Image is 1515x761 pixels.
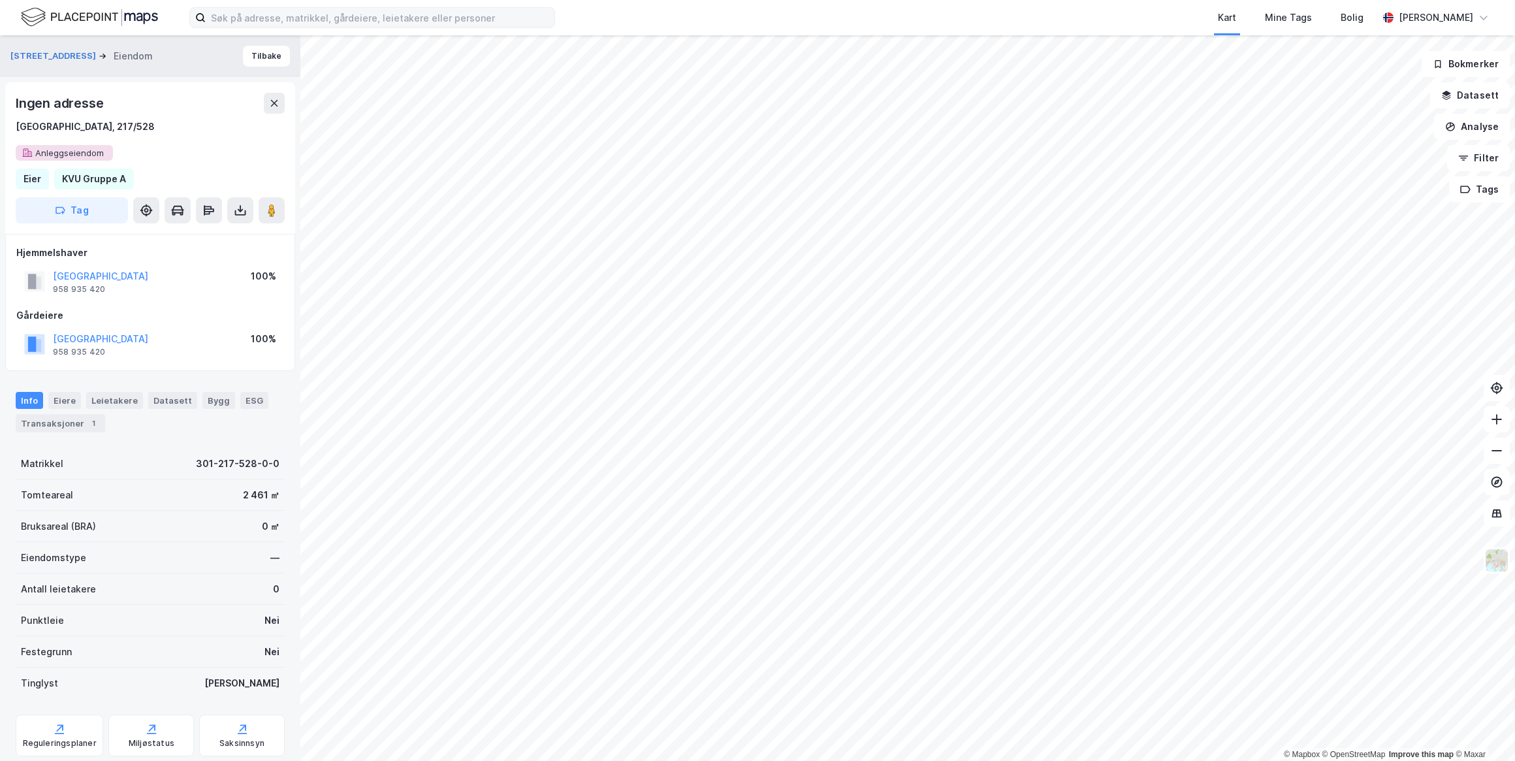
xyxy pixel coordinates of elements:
[16,392,43,409] div: Info
[16,414,105,432] div: Transaksjoner
[270,550,279,566] div: —
[48,392,81,409] div: Eiere
[53,347,105,357] div: 958 935 420
[87,417,100,430] div: 1
[243,487,279,503] div: 2 461 ㎡
[262,519,279,534] div: 0 ㎡
[10,50,99,63] button: [STREET_ADDRESS]
[1218,10,1236,25] div: Kart
[1322,750,1386,759] a: OpenStreetMap
[16,308,284,323] div: Gårdeiere
[21,644,72,660] div: Festegrunn
[273,581,279,597] div: 0
[21,613,64,628] div: Punktleie
[202,392,235,409] div: Bygg
[16,93,106,114] div: Ingen adresse
[196,456,279,472] div: 301-217-528-0-0
[1399,10,1473,25] div: [PERSON_NAME]
[86,392,143,409] div: Leietakere
[21,550,86,566] div: Eiendomstype
[21,519,96,534] div: Bruksareal (BRA)
[1449,176,1510,202] button: Tags
[1265,10,1312,25] div: Mine Tags
[24,171,41,187] div: Eier
[243,46,290,67] button: Tilbake
[240,392,268,409] div: ESG
[21,675,58,691] div: Tinglyst
[21,581,96,597] div: Antall leietakere
[16,245,284,261] div: Hjemmelshaver
[23,738,97,749] div: Reguleringsplaner
[206,8,554,27] input: Søk på adresse, matrikkel, gårdeiere, leietakere eller personer
[16,197,128,223] button: Tag
[1484,548,1509,573] img: Z
[264,613,279,628] div: Nei
[1389,750,1454,759] a: Improve this map
[21,6,158,29] img: logo.f888ab2527a4732fd821a326f86c7f29.svg
[21,487,73,503] div: Tomteareal
[1284,750,1320,759] a: Mapbox
[251,268,276,284] div: 100%
[204,675,279,691] div: [PERSON_NAME]
[62,171,126,187] div: KVU Gruppe A
[114,48,153,64] div: Eiendom
[264,644,279,660] div: Nei
[219,738,264,749] div: Saksinnsyn
[1447,145,1510,171] button: Filter
[129,738,174,749] div: Miljøstatus
[16,119,155,135] div: [GEOGRAPHIC_DATA], 217/528
[1450,698,1515,761] div: Kontrollprogram for chat
[148,392,197,409] div: Datasett
[1422,51,1510,77] button: Bokmerker
[1450,698,1515,761] iframe: Chat Widget
[21,456,63,472] div: Matrikkel
[53,284,105,295] div: 958 935 420
[1434,114,1510,140] button: Analyse
[1430,82,1510,108] button: Datasett
[251,331,276,347] div: 100%
[1341,10,1363,25] div: Bolig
